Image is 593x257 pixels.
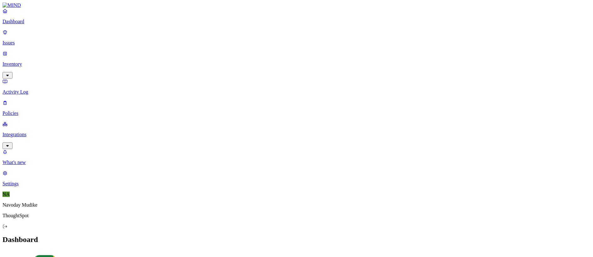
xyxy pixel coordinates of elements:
p: Dashboard [3,19,590,24]
a: MIND [3,3,590,8]
a: Dashboard [3,8,590,24]
p: Policies [3,111,590,116]
img: MIND [3,3,21,8]
a: Settings [3,170,590,187]
p: What's new [3,160,590,165]
a: Policies [3,100,590,116]
p: Issues [3,40,590,46]
span: NA [3,192,10,197]
a: Inventory [3,51,590,78]
p: Integrations [3,132,590,137]
a: Issues [3,29,590,46]
a: What's new [3,149,590,165]
p: Inventory [3,61,590,67]
p: Navoday Mudike [3,202,590,208]
a: Integrations [3,121,590,148]
p: Settings [3,181,590,187]
p: ThoughtSpot [3,213,590,218]
h2: Dashboard [3,235,590,244]
a: Activity Log [3,79,590,95]
p: Activity Log [3,89,590,95]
